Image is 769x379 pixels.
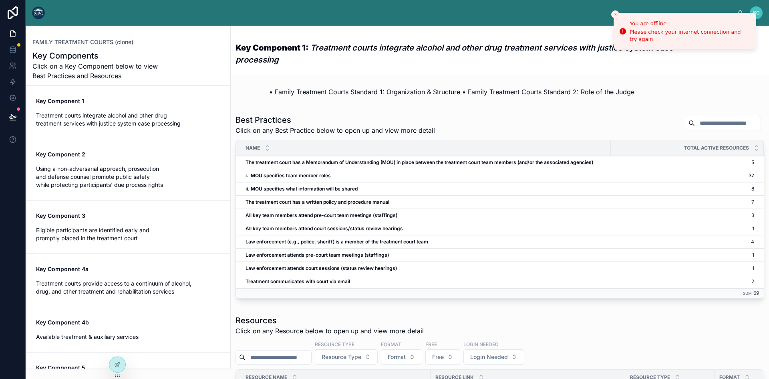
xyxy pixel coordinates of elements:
h1: Key Components [32,50,164,61]
span: Click on any Resource below to open up and view more detail [236,326,424,336]
p: ▪ Family Treatment Courts Standard 1: Organization & Structure ▪ Family Treatment Courts Standard... [269,87,731,97]
div: scrollable content [51,11,737,14]
span: Using a non-adversarial approach, prosecution and defense counsel promote public safety while pro... [36,165,221,189]
a: The treatment court has a Memorandum of Understanding (MOU) in place between the treatment court ... [246,159,606,166]
em: Treatment courts integrate alcohol and other drug treatment services with justice system case pro... [236,43,674,65]
span: Total Active Resources [684,145,749,151]
a: ii. MOU specifies what information will be shared [246,186,606,192]
strong: Treatment communicates with court via email [246,278,350,284]
a: 1 [611,265,754,272]
strong: Key Component 5 [36,364,85,371]
button: Close toast [611,10,619,18]
a: Law enforcement (e.g., police, sheriff) is a member of the treatment court team [246,239,606,245]
a: 37 [611,172,754,179]
span: Free [432,353,444,361]
a: Law enforcement attends court sessions (status review hearings) [246,265,606,272]
a: Key Component 4bAvailable treatment & auxiliary services [26,307,230,353]
a: 2 [611,278,754,285]
strong: Key Component 1 [36,97,84,104]
strong: All key team members attend court sessions/status review hearings [246,225,403,231]
span: Click on a Key Component below to view Best Practices and Resources [32,61,164,81]
span: 69 [753,290,759,296]
strong: Law enforcement attends court sessions (status review hearings) [246,265,397,271]
img: App logo [32,6,45,19]
label: Login Needed [463,340,499,348]
small: Sum [743,291,752,296]
span: Treatment courts provide access to a continuum of alcohol, drug, and other treatment and rehabili... [36,280,221,296]
strong: The treatment court has a written policy and procedure manual [246,199,389,205]
button: Select Button [463,349,524,365]
a: FAMILY TREATMENT COURTS (clone) [32,38,133,46]
strong: ii. MOU specifies what information will be shared [246,186,358,192]
span: Click on any Best Practice below to open up and view more detail [236,126,435,135]
span: Treatment courts integrate alcohol and other drug treatment services with justice system case pro... [36,111,221,128]
a: 1 [611,225,754,232]
a: Key Component 2Using a non-adversarial approach, prosecution and defense counsel promote public s... [26,139,230,201]
strong: Law enforcement attends pre-court team meetings (staffings) [246,252,389,258]
span: Login Needed [470,353,508,361]
div: Please check your internet connection and try again [630,28,749,43]
label: Resource Type [315,340,354,348]
span: Name [246,145,260,151]
a: 3 [611,212,754,219]
a: Treatment communicates with court via email [246,278,606,285]
strong: Key Component 1: [236,43,308,53]
a: 1 [611,252,754,258]
strong: Key Component 4a [36,266,89,272]
a: The treatment court has a written policy and procedure manual [246,199,606,205]
a: i. MOU specifies team member roles [246,172,606,179]
a: 4 [611,239,754,245]
a: Key Component 4aTreatment courts provide access to a continuum of alcohol, drug, and other treatm... [26,254,230,307]
button: Select Button [381,349,422,365]
strong: All key team members attend pre-court team meetings (staffings) [246,212,397,218]
h1: Best Practices [236,114,435,126]
strong: Key Component 2 [36,151,85,158]
a: 8 [611,186,754,192]
span: Eligible participants are identified early and promptly placed in the treatment court [36,226,221,242]
label: Free [425,340,437,348]
a: 7 [611,199,754,205]
strong: Law enforcement (e.g., police, sheriff) is a member of the treatment court team [246,239,428,245]
a: Law enforcement attends pre-court team meetings (staffings) [246,252,606,258]
strong: Key Component 4b [36,319,89,326]
a: Key Component 3Eligible participants are identified early and promptly placed in the treatment court [26,201,230,254]
a: 5 [611,159,754,166]
a: All key team members attend pre-court team meetings (staffings) [246,212,606,219]
div: You are offline [630,20,749,28]
h1: Resources [236,315,424,326]
strong: Key Component 3 [36,212,85,219]
a: All key team members attend court sessions/status review hearings [246,225,606,232]
span: SC [753,10,760,16]
button: Select Button [425,349,460,365]
span: Resource Type [322,353,361,361]
label: Format [381,340,401,348]
strong: i. MOU specifies team member roles [246,172,331,178]
span: Format [388,353,406,361]
strong: The treatment court has a Memorandum of Understanding (MOU) in place between the treatment court ... [246,159,593,165]
a: Key Component 1Treatment courts integrate alcohol and other drug treatment services with justice ... [26,86,230,139]
button: Select Button [315,349,378,365]
span: Available treatment & auxiliary services [36,333,221,341]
